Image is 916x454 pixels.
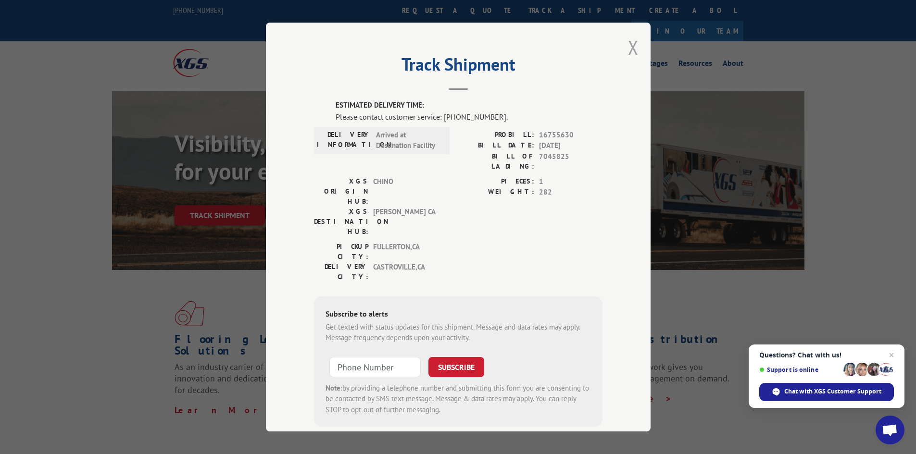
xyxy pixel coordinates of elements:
[539,140,602,151] span: [DATE]
[373,207,438,237] span: [PERSON_NAME] CA
[336,111,602,123] div: Please contact customer service: [PHONE_NUMBER].
[314,207,368,237] label: XGS DESTINATION HUB:
[326,383,591,416] div: by providing a telephone number and submitting this form you are consenting to be contacted by SM...
[759,383,894,401] div: Chat with XGS Customer Support
[458,176,534,187] label: PIECES:
[373,242,438,262] span: FULLERTON , CA
[376,130,441,151] span: Arrived at Destination Facility
[759,351,894,359] span: Questions? Chat with us!
[428,357,484,377] button: SUBSCRIBE
[314,176,368,207] label: XGS ORIGIN HUB:
[373,262,438,282] span: CASTROVILLE , CA
[784,387,881,396] span: Chat with XGS Customer Support
[336,100,602,111] label: ESTIMATED DELIVERY TIME:
[539,130,602,141] span: 16755630
[458,130,534,141] label: PROBILL:
[326,383,342,393] strong: Note:
[317,130,371,151] label: DELIVERY INFORMATION:
[314,262,368,282] label: DELIVERY CITY:
[539,176,602,187] span: 1
[458,151,534,172] label: BILL OF LADING:
[329,357,421,377] input: Phone Number
[326,322,591,344] div: Get texted with status updates for this shipment. Message and data rates may apply. Message frequ...
[539,151,602,172] span: 7045825
[314,242,368,262] label: PICKUP CITY:
[539,187,602,198] span: 282
[458,140,534,151] label: BILL DATE:
[876,416,904,444] div: Open chat
[314,58,602,76] h2: Track Shipment
[886,349,897,361] span: Close chat
[628,35,639,60] button: Close modal
[373,176,438,207] span: CHINO
[759,366,840,373] span: Support is online
[326,308,591,322] div: Subscribe to alerts
[458,187,534,198] label: WEIGHT:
